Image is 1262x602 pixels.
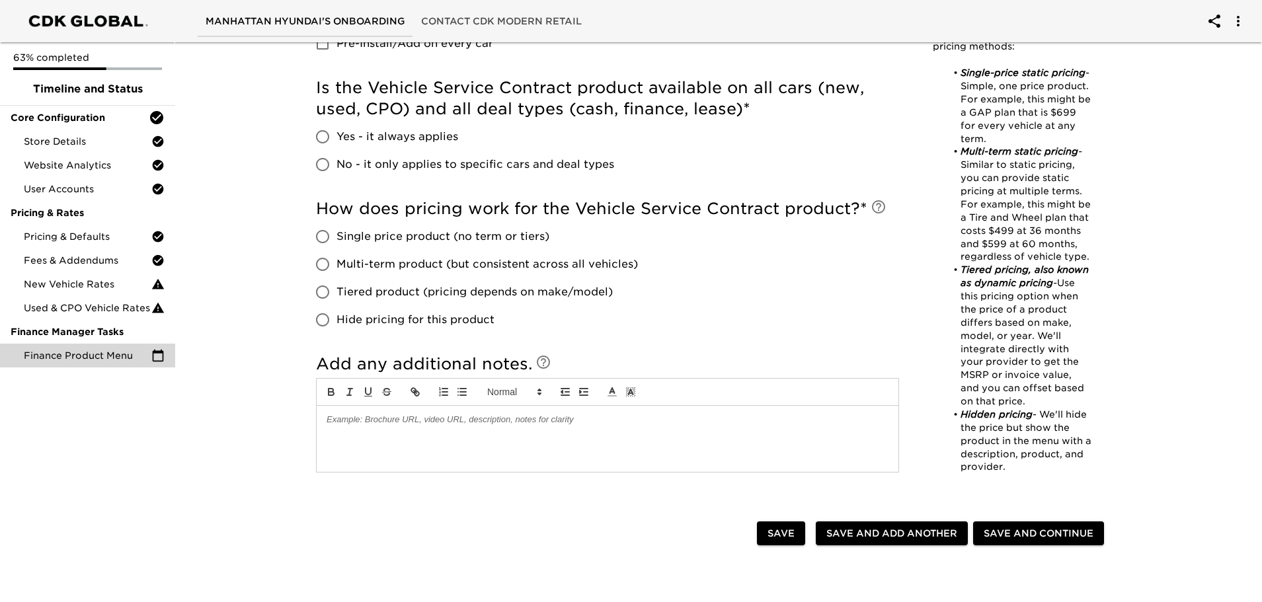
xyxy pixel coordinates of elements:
[816,521,968,546] button: Save and Add Another
[24,301,151,315] span: Used & CPO Vehicle Rates
[421,13,582,30] span: Contact CDK Modern Retail
[24,159,151,172] span: Website Analytics
[961,409,1033,420] em: Hidden pricing
[24,349,151,362] span: Finance Product Menu
[984,525,1093,542] span: Save and Continue
[973,521,1104,546] button: Save and Continue
[336,284,613,300] span: Tiered product (pricing depends on make/model)
[11,111,149,124] span: Core Configuration
[24,254,151,267] span: Fees & Addendums
[336,157,614,172] span: No - it only applies to specific cars and deal types
[206,13,405,30] span: Manhattan Hyundai's Onboarding
[11,81,165,97] span: Timeline and Status
[13,51,162,64] p: 63% completed
[24,230,151,243] span: Pricing & Defaults
[336,129,458,145] span: Yes - it always applies
[826,525,957,542] span: Save and Add Another
[316,354,899,375] h5: Add any additional notes.
[24,135,151,148] span: Store Details
[947,145,1091,264] li: Similar to static pricing, you can provide static pricing at multiple terms. For example, this mi...
[336,229,549,245] span: Single price product (no term or tiers)
[1053,278,1057,288] em: -
[316,198,899,219] h5: How does pricing work for the Vehicle Service Contract product?
[1199,5,1230,37] button: account of current user
[947,408,1091,474] li: - We'll hide the price but show the product in the menu with a description, product, and provider.
[11,206,165,219] span: Pricing & Rates
[24,278,151,291] span: New Vehicle Rates
[768,525,795,542] span: Save
[961,67,1085,78] em: Single-price static pricing
[24,182,151,196] span: User Accounts
[11,325,165,338] span: Finance Manager Tasks
[947,67,1091,145] li: - Simple, one price product. For example, this might be a GAP plan that is $699 for every vehicle...
[961,264,1092,288] em: Tiered pricing, also known as dynamic pricing
[1222,5,1254,37] button: account of current user
[947,264,1091,408] li: Use this pricing option when the price of a product differs based on make, model, or year. We'll ...
[336,312,494,328] span: Hide pricing for this product
[757,521,805,546] button: Save
[336,36,493,52] span: Pre-Install/Add on every car
[316,77,899,120] h5: Is the Vehicle Service Contract product available on all cars (new, used, CPO) and all deal types...
[1078,146,1082,157] em: -
[961,146,1078,157] em: Multi-term static pricing
[336,256,638,272] span: Multi-term product (but consistent across all vehicles)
